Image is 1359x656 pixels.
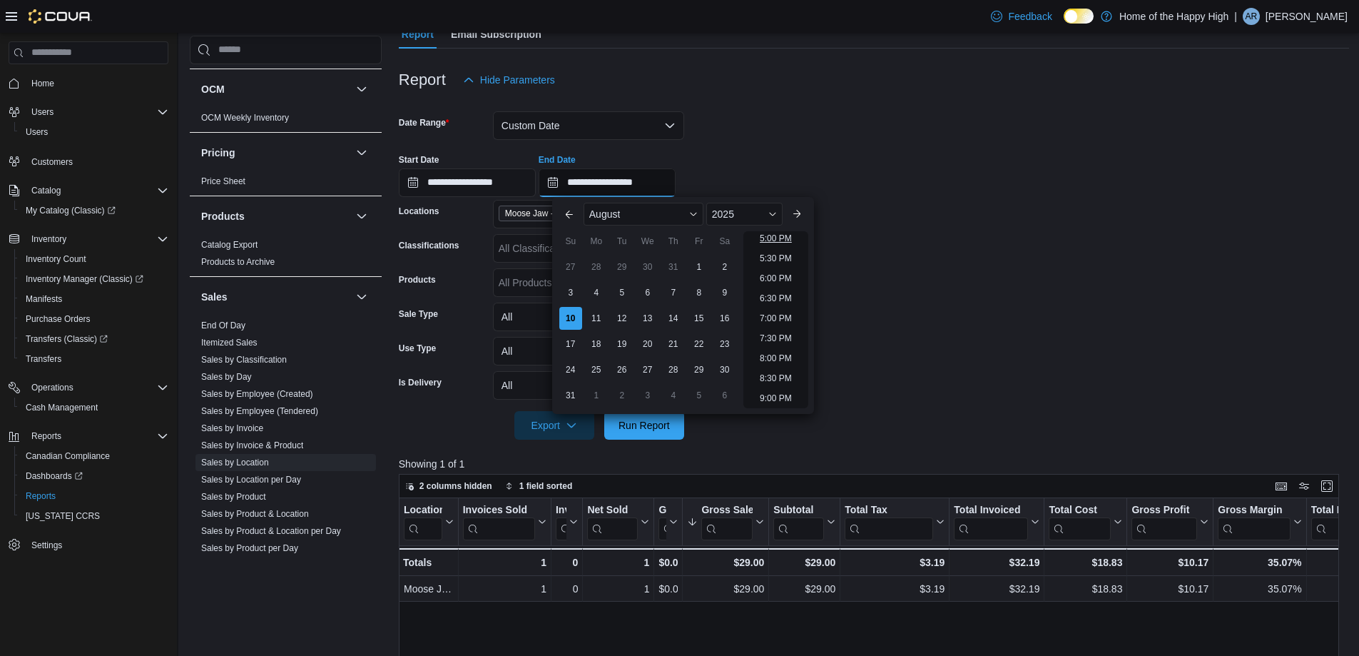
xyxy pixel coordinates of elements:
div: day-29 [688,358,711,381]
li: 5:00 PM [754,230,798,247]
div: Total Cost [1049,504,1111,518]
button: Catalog [26,182,66,199]
div: day-6 [713,384,736,407]
button: Net Sold [587,504,649,540]
a: Sales by Location [201,458,269,468]
span: Users [26,104,168,121]
span: Transfers [26,353,61,365]
div: day-16 [713,307,736,330]
button: Total Cost [1049,504,1122,540]
button: Pricing [353,144,370,161]
input: Dark Mode [1064,9,1094,24]
div: Button. Open the year selector. 2025 is currently selected. [706,203,783,226]
label: Locations [399,206,439,217]
span: Transfers (Classic) [26,333,108,345]
li: 6:00 PM [754,270,798,287]
p: | [1234,8,1237,25]
button: Previous Month [558,203,581,226]
a: My Catalog (Classic) [14,201,174,221]
div: Gross Profit [1131,504,1197,540]
a: Transfers [20,350,67,368]
a: Sales by Invoice & Product [201,440,303,450]
div: Button. Open the month selector. August is currently selected. [584,203,703,226]
label: End Date [539,154,576,166]
button: Operations [3,378,174,398]
li: 5:30 PM [754,250,798,267]
span: Inventory Count [26,253,86,265]
a: OCM Weekly Inventory [201,113,289,123]
span: [US_STATE] CCRS [26,510,100,522]
div: 0 [556,554,578,571]
span: OCM Weekly Inventory [201,112,289,123]
div: day-30 [713,358,736,381]
button: Reports [26,428,67,445]
button: Location [404,504,454,540]
div: Gift Card Sales [658,504,666,540]
span: Manifests [20,291,168,308]
button: Gift Cards [658,504,678,540]
div: day-2 [611,384,633,407]
div: Total Cost [1049,504,1111,540]
div: $29.00 [687,554,764,571]
label: Use Type [399,343,436,354]
div: day-2 [713,256,736,278]
div: day-25 [585,358,608,381]
div: day-5 [611,281,633,304]
span: Dashboards [26,470,83,482]
span: Transfers (Classic) [20,330,168,348]
a: Sales by Product & Location per Day [201,526,341,536]
a: Sales by Product & Location [201,509,309,519]
span: Sales by Location per Day [201,474,301,485]
a: Inventory Manager (Classic) [20,271,149,288]
a: Price Sheet [201,176,245,186]
button: Manifests [14,289,174,309]
span: Operations [31,382,73,393]
div: day-18 [585,333,608,355]
span: Run Report [619,418,670,433]
span: Operations [26,379,168,396]
button: Home [3,73,174,94]
div: Invoices Sold [462,504,534,540]
a: Purchase Orders [20,311,96,328]
button: Settings [3,535,174,555]
a: Sales by Classification [201,355,287,365]
div: day-28 [662,358,685,381]
button: Hide Parameters [457,66,561,94]
a: Sales by Invoice [201,423,263,433]
a: Dashboards [14,466,174,486]
div: 0 [556,580,578,597]
a: Sales by Product [201,492,266,502]
span: 2 columns hidden [419,480,492,492]
a: Reports [20,488,61,505]
div: 1 [587,554,649,571]
button: [US_STATE] CCRS [14,506,174,526]
span: Purchase Orders [26,313,91,325]
span: AR [1246,8,1258,25]
span: Report [402,20,434,49]
span: Catalog [31,185,61,196]
div: day-6 [636,281,659,304]
div: Invoices Ref [556,504,566,540]
button: Operations [26,379,79,396]
span: Hide Parameters [480,73,555,87]
button: Inventory [26,231,72,248]
div: Gift Cards [658,504,666,518]
span: Inventory Count [20,251,168,268]
span: My Catalog (Classic) [26,205,116,216]
div: $0.00 [658,554,678,571]
div: Totals [403,554,454,571]
a: Feedback [985,2,1057,31]
div: day-9 [713,281,736,304]
div: Tu [611,230,633,253]
span: Sales by Product per Day [201,543,298,554]
button: 2 columns hidden [399,478,498,495]
input: Press the down key to open a popover containing a calendar. [399,168,536,197]
button: Products [201,209,350,223]
button: Products [353,208,370,225]
button: Keyboard shortcuts [1273,478,1290,495]
div: 35.07% [1218,554,1301,571]
button: Next month [785,203,808,226]
li: 6:30 PM [754,290,798,307]
span: Canadian Compliance [20,448,168,465]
